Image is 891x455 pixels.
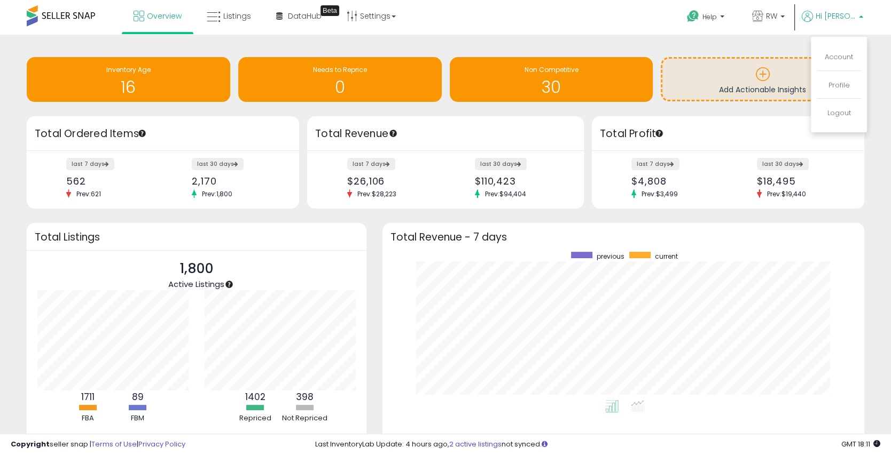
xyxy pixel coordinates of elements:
label: last 30 days [192,158,244,170]
span: Overview [147,11,182,21]
span: Hi [PERSON_NAME] [816,11,856,21]
div: $26,106 [347,175,437,187]
p: 1,800 [168,259,224,279]
span: Add Actionable Insights [719,84,806,95]
a: Needs to Reprice 0 [238,57,442,102]
div: Tooltip anchor [137,129,147,138]
a: Hi [PERSON_NAME] [802,11,863,35]
label: last 7 days [66,158,114,170]
div: Repriced [231,413,279,424]
label: last 30 days [475,158,527,170]
h1: 0 [244,78,436,96]
span: Needs to Reprice [313,65,367,74]
b: 398 [296,390,314,403]
b: 89 [132,390,144,403]
a: 2 active listings [449,439,502,449]
span: Help [702,12,717,21]
span: previous [596,252,624,261]
span: Non Competitive [524,65,578,74]
div: Last InventoryLab Update: 4 hours ago, not synced. [315,440,880,450]
span: Prev: $19,440 [762,189,811,198]
div: 562 [66,175,155,187]
a: Logout [827,108,851,118]
label: last 30 days [757,158,809,170]
div: FBM [114,413,162,424]
span: 2025-10-14 18:11 GMT [841,439,880,449]
div: $4,808 [631,175,720,187]
div: $110,423 [475,175,565,187]
a: Add Actionable Insights [662,59,863,100]
strong: Copyright [11,439,50,449]
div: Tooltip anchor [388,129,398,138]
span: RW [766,11,777,21]
h3: Total Revenue - 7 days [390,233,856,241]
span: Prev: 621 [71,189,106,198]
h3: Total Ordered Items [35,126,291,141]
div: Not Repriced [281,413,329,424]
span: DataHub [288,11,322,21]
a: Privacy Policy [138,439,185,449]
span: Active Listings [168,278,224,290]
a: Account [825,52,853,62]
a: Profile [829,80,850,90]
span: Prev: $94,404 [480,189,532,198]
i: Click here to read more about un-synced listings. [542,441,548,448]
b: 1711 [81,390,95,403]
h3: Total Revenue [315,126,576,141]
div: seller snap | | [11,440,185,450]
div: FBA [64,413,112,424]
span: Inventory Age [106,65,151,74]
div: Tooltip anchor [654,129,664,138]
label: last 7 days [347,158,395,170]
a: Inventory Age 16 [27,57,230,102]
h1: 16 [32,78,225,96]
span: current [654,252,677,261]
a: Terms of Use [91,439,137,449]
span: Prev: $28,223 [352,189,402,198]
span: Prev: $3,499 [636,189,683,198]
label: last 7 days [631,158,679,170]
i: Get Help [686,10,700,23]
span: Prev: 1,800 [197,189,238,198]
h3: Total Profit [600,126,856,141]
div: 2,170 [192,175,280,187]
span: Listings [223,11,251,21]
b: 1402 [245,390,265,403]
a: Help [678,2,735,35]
div: Tooltip anchor [321,5,339,16]
h3: Total Listings [35,233,358,241]
div: Tooltip anchor [224,280,234,289]
h1: 30 [455,78,648,96]
div: $18,495 [757,175,846,187]
a: Non Competitive 30 [450,57,653,102]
